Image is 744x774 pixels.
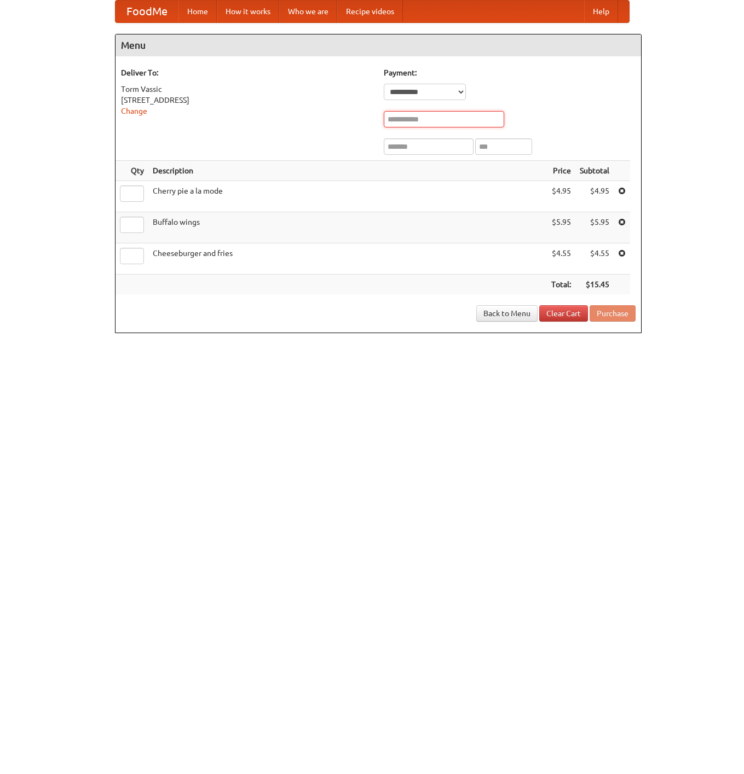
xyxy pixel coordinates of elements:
[148,243,547,275] td: Cheeseburger and fries
[121,67,373,78] h5: Deliver To:
[547,243,575,275] td: $4.55
[539,305,588,322] a: Clear Cart
[384,67,636,78] h5: Payment:
[547,161,575,181] th: Price
[116,1,178,22] a: FoodMe
[148,181,547,212] td: Cherry pie a la mode
[116,161,148,181] th: Qty
[337,1,403,22] a: Recipe videos
[547,275,575,295] th: Total:
[575,275,614,295] th: $15.45
[476,305,538,322] a: Back to Menu
[547,212,575,243] td: $5.95
[217,1,279,22] a: How it works
[121,84,373,95] div: Torm Vassic
[590,305,636,322] button: Purchase
[584,1,618,22] a: Help
[178,1,217,22] a: Home
[575,181,614,212] td: $4.95
[148,212,547,243] td: Buffalo wings
[279,1,337,22] a: Who we are
[116,34,641,56] h4: Menu
[547,181,575,212] td: $4.95
[575,243,614,275] td: $4.55
[575,212,614,243] td: $5.95
[121,95,373,106] div: [STREET_ADDRESS]
[575,161,614,181] th: Subtotal
[121,107,147,115] a: Change
[148,161,547,181] th: Description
